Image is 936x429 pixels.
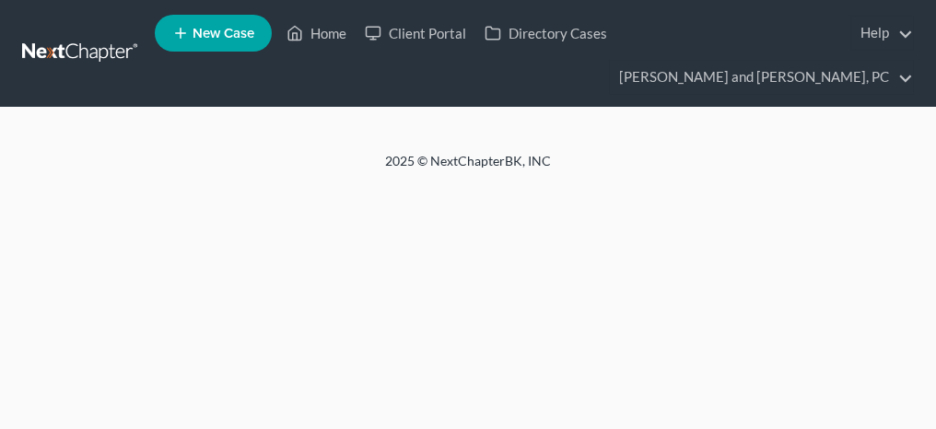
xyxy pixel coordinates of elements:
[475,17,616,50] a: Directory Cases
[277,17,356,50] a: Home
[851,17,913,50] a: Help
[610,61,913,94] a: [PERSON_NAME] and [PERSON_NAME], PC
[356,17,475,50] a: Client Portal
[26,152,910,185] div: 2025 © NextChapterBK, INC
[155,15,272,52] new-legal-case-button: New Case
